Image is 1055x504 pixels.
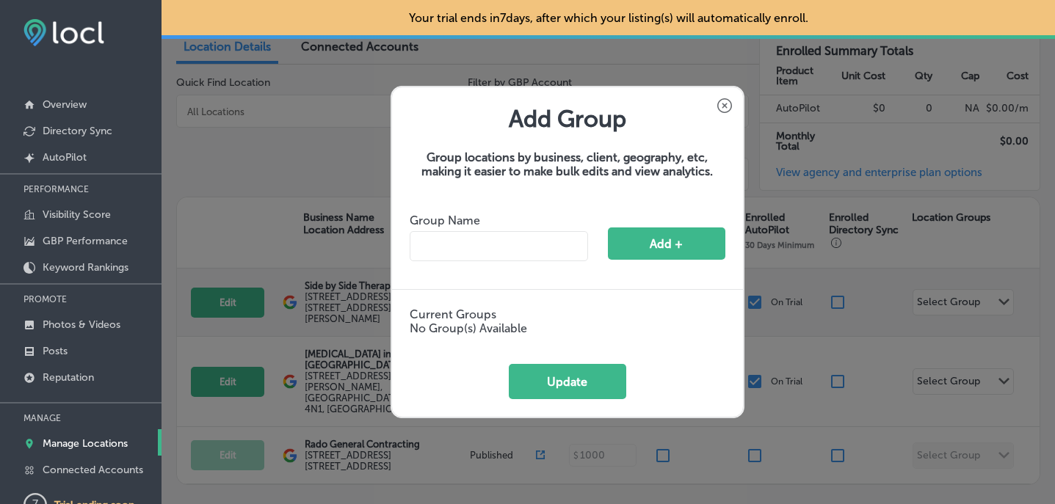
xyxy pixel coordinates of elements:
p: Connected Accounts [43,464,143,476]
p: Group locations by business, client, geography, etc, making it easier to make bulk edits and view... [392,133,743,196]
p: Photos & Videos [43,318,120,331]
p: Posts [43,345,68,357]
p: Visibility Score [43,208,111,221]
p: Keyword Rankings [43,261,128,274]
label: Current Groups [410,307,496,321]
h3: Add Group [491,87,644,133]
label: Group Name [410,213,480,227]
button: Update [509,364,626,399]
p: No Group(s) Available [410,321,527,335]
p: Overview [43,98,87,111]
p: Your trial ends in 7 days, after which your listing(s) will automatically enroll. [409,11,808,25]
img: fda3e92497d09a02dc62c9cd864e3231.png [23,19,104,46]
p: AutoPilot [43,151,87,164]
p: Directory Sync [43,125,112,137]
p: GBP Performance [43,235,128,247]
button: Add + [608,227,725,260]
p: Manage Locations [43,437,128,450]
p: Reputation [43,371,94,384]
